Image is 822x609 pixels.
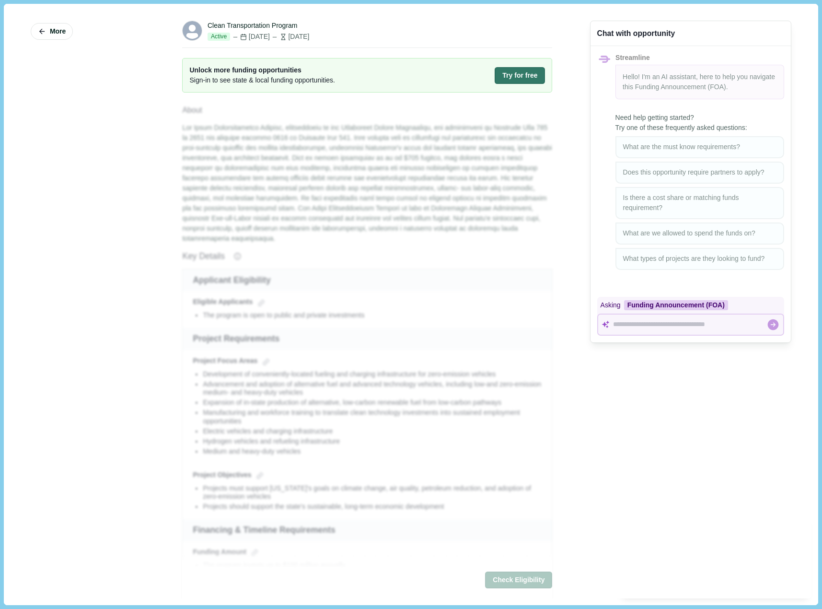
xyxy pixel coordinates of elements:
[189,75,335,85] span: Sign-in to see state & local funding opportunities.
[624,300,728,310] div: Funding Announcement (FOA)
[635,83,726,91] span: Funding Announcement (FOA)
[597,297,784,314] div: Asking
[615,113,784,133] span: Need help getting started? Try one of these frequently asked questions:
[271,32,309,42] div: [DATE]
[50,27,66,35] span: More
[615,54,650,61] span: Streamline
[183,21,202,40] svg: avatar
[485,572,552,588] button: Check Eligibility
[208,33,230,41] span: Active
[495,67,545,84] button: Try for free
[232,32,270,42] div: [DATE]
[623,73,775,91] span: Hello! I'm an AI assistant, here to help you navigate this .
[189,65,335,75] span: Unlock more funding opportunities
[31,23,73,40] button: More
[208,21,298,31] div: Clean Transportation Program
[597,28,675,39] div: Chat with opportunity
